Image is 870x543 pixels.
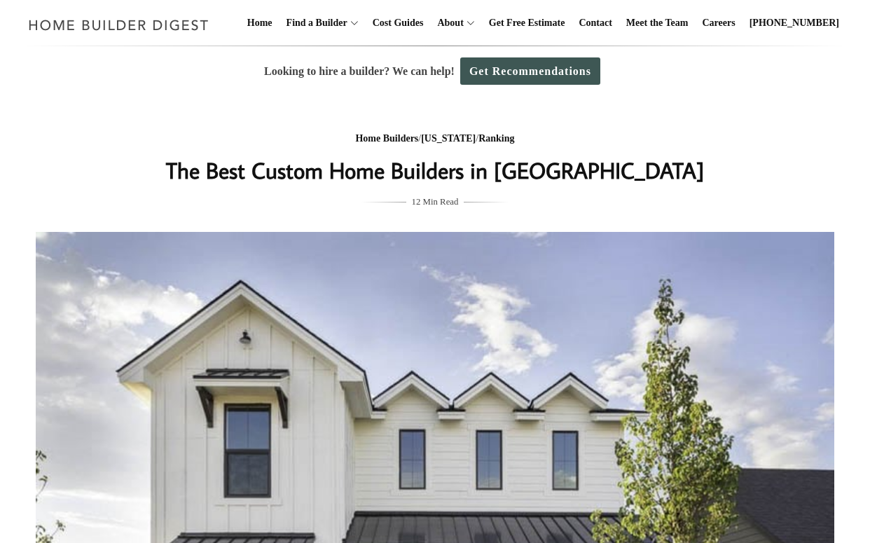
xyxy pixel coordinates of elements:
a: Cost Guides [367,1,429,46]
a: Ranking [478,133,514,144]
a: Get Recommendations [460,57,600,85]
a: Home Builders [355,133,418,144]
span: 12 Min Read [412,194,459,209]
a: [PHONE_NUMBER] [744,1,845,46]
a: Find a Builder [281,1,347,46]
a: Home [242,1,278,46]
a: Meet the Team [621,1,694,46]
a: [US_STATE] [421,133,476,144]
a: Contact [573,1,617,46]
h1: The Best Custom Home Builders in [GEOGRAPHIC_DATA] [156,153,714,187]
div: / / [156,130,714,148]
a: Careers [697,1,741,46]
a: Get Free Estimate [483,1,571,46]
img: Home Builder Digest [22,11,215,39]
a: About [431,1,463,46]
